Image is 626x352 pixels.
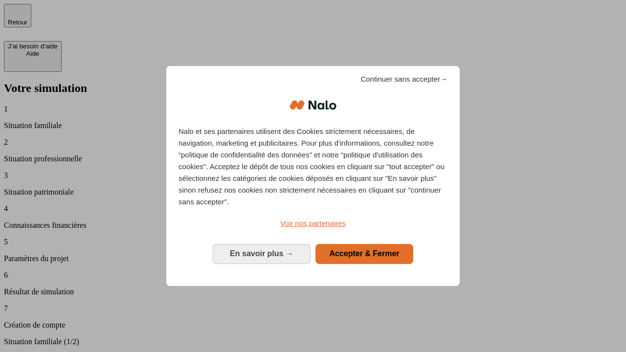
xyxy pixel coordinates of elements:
a: Voir nos partenaires [179,218,447,229]
button: Accepter & Fermer: Accepter notre traitement des données et fermer [315,244,413,264]
span: Accepter & Fermer [329,249,399,258]
p: Nalo et ses partenaires utilisent des Cookies strictement nécessaires, de navigation, marketing e... [179,126,447,208]
span: En savoir plus → [230,249,293,258]
span: Continuer sans accepter→ [360,73,447,85]
img: Logo [290,90,336,120]
span: Voir nos partenaires [280,219,345,227]
button: En savoir plus: Configurer vos consentements [213,244,311,264]
div: Bienvenue chez Nalo Gestion du consentement [166,66,460,286]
